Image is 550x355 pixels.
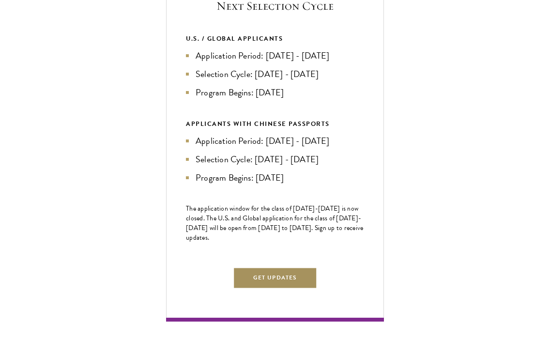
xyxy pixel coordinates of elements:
li: Selection Cycle: [DATE] - [DATE] [186,153,364,166]
li: Program Begins: [DATE] [186,86,364,99]
li: Program Begins: [DATE] [186,171,364,185]
li: Selection Cycle: [DATE] - [DATE] [186,67,364,81]
div: APPLICANTS WITH CHINESE PASSPORTS [186,119,364,129]
li: Application Period: [DATE] - [DATE] [186,134,364,148]
span: The application window for the class of [DATE]-[DATE] is now closed. The U.S. and Global applicat... [186,203,363,243]
div: U.S. / GLOBAL APPLICANTS [186,33,364,44]
button: Get Updates [233,267,317,289]
li: Application Period: [DATE] - [DATE] [186,49,364,62]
